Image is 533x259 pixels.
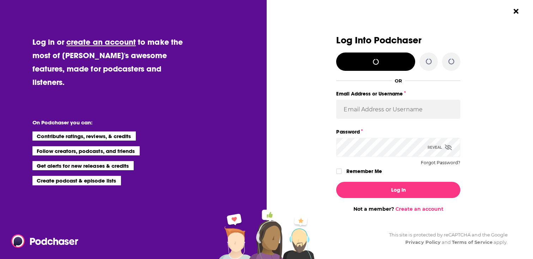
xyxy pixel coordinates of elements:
[428,138,452,157] div: Reveal
[32,146,140,155] li: Follow creators, podcasts, and friends
[336,100,460,119] input: Email Address or Username
[11,234,73,248] a: Podchaser - Follow, Share and Rate Podcasts
[346,167,382,176] label: Remember Me
[395,206,443,212] a: Create an account
[509,5,523,18] button: Close Button
[66,37,136,47] a: create an account
[32,131,136,141] li: Contribute ratings, reviews, & credits
[32,176,121,185] li: Create podcast & episode lists
[336,182,460,198] button: Log In
[452,239,492,245] a: Terms of Service
[336,35,460,45] h3: Log Into Podchaser
[383,231,508,246] div: This site is protected by reCAPTCHA and the Google and apply.
[32,161,134,170] li: Get alerts for new releases & credits
[336,127,460,136] label: Password
[32,119,174,126] li: On Podchaser you can:
[336,206,460,212] div: Not a member?
[336,89,460,98] label: Email Address or Username
[421,160,460,165] button: Forgot Password?
[395,78,402,84] div: OR
[11,234,79,248] img: Podchaser - Follow, Share and Rate Podcasts
[405,239,441,245] a: Privacy Policy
